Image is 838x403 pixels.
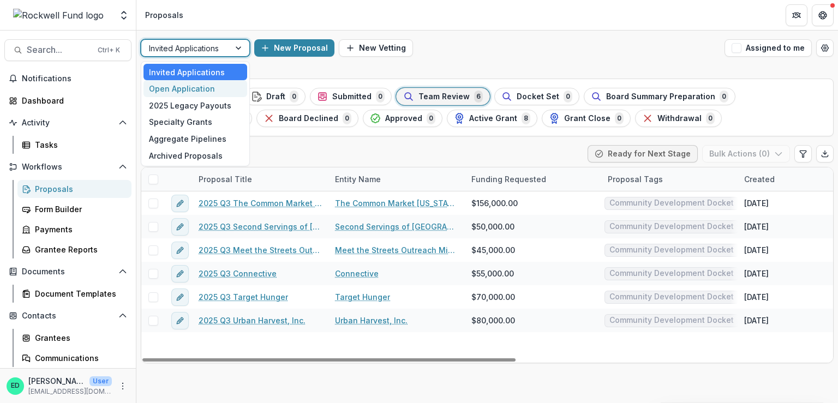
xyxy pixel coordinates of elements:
[116,4,131,26] button: Open entity switcher
[199,315,306,326] a: 2025 Q3 Urban Harvest, Inc.
[192,173,259,185] div: Proposal Title
[744,315,769,326] div: [DATE]
[256,110,358,127] button: Board Declined0
[601,173,669,185] div: Proposal Tags
[471,268,514,279] span: $55,000.00
[328,173,387,185] div: Entity Name
[474,91,483,103] span: 6
[27,45,91,55] span: Search...
[22,95,123,106] div: Dashboard
[744,197,769,209] div: [DATE]
[35,224,123,235] div: Payments
[418,92,470,101] span: Team Review
[279,114,338,123] span: Board Declined
[22,118,114,128] span: Activity
[4,114,131,131] button: Open Activity
[343,112,351,124] span: 0
[427,112,435,124] span: 0
[794,145,812,163] button: Edit table settings
[4,39,131,61] button: Search...
[13,9,104,22] img: Rockwell Fund logo
[564,91,572,103] span: 0
[471,291,515,303] span: $70,000.00
[635,110,722,127] button: Withdrawal0
[143,64,247,81] div: Invited Applications
[171,242,189,259] button: edit
[266,92,285,101] span: Draft
[35,183,123,195] div: Proposals
[4,70,131,87] button: Notifications
[171,312,189,329] button: edit
[328,167,465,191] div: Entity Name
[584,88,735,105] button: Board Summary Preparation0
[17,200,131,218] a: Form Builder
[471,315,515,326] span: $80,000.00
[335,268,379,279] a: Connective
[17,180,131,198] a: Proposals
[335,291,390,303] a: Target Hunger
[564,114,610,123] span: Grant Close
[35,332,123,344] div: Grantees
[28,387,112,396] p: [EMAIL_ADDRESS][DOMAIN_NAME]
[447,110,537,127] button: Active Grant8
[17,349,131,367] a: Communications
[171,265,189,282] button: edit
[657,114,702,123] span: Withdrawal
[35,288,123,299] div: Document Templates
[725,39,812,57] button: Assigned to me
[4,307,131,324] button: Open Contacts
[35,352,123,364] div: Communications
[35,139,123,151] div: Tasks
[145,9,183,21] div: Proposals
[385,114,422,123] span: Approved
[744,244,769,256] div: [DATE]
[95,44,122,56] div: Ctrl + K
[744,221,769,232] div: [DATE]
[199,197,322,209] a: 2025 Q3 The Common Market [US_STATE] Inc.
[4,263,131,280] button: Open Documents
[254,39,334,57] button: New Proposal
[17,240,131,258] a: Grantee Reports
[720,91,728,103] span: 0
[744,268,769,279] div: [DATE]
[517,92,559,101] span: Docket Set
[396,88,490,105] button: Team Review6
[376,91,385,103] span: 0
[465,167,601,191] div: Funding Requested
[4,92,131,110] a: Dashboard
[22,163,114,172] span: Workflows
[335,244,458,256] a: Meet the Streets Outreach Ministries Inc
[199,291,288,303] a: 2025 Q3 Target Hunger
[143,97,247,114] div: 2025 Legacy Payouts
[469,114,517,123] span: Active Grant
[171,195,189,212] button: edit
[171,218,189,236] button: edit
[738,173,781,185] div: Created
[588,145,698,163] button: Ready for Next Stage
[4,158,131,176] button: Open Workflows
[310,88,392,105] button: Submitted0
[339,39,413,57] button: New Vetting
[522,112,530,124] span: 8
[332,92,372,101] span: Submitted
[35,244,123,255] div: Grantee Reports
[786,4,807,26] button: Partners
[494,88,579,105] button: Docket Set0
[335,221,458,232] a: Second Servings of [GEOGRAPHIC_DATA]
[812,4,834,26] button: Get Help
[363,110,442,127] button: Approved0
[601,167,738,191] div: Proposal Tags
[816,39,834,57] button: Open table manager
[17,136,131,154] a: Tasks
[143,114,247,131] div: Specialty Grants
[706,112,715,124] span: 0
[22,267,114,276] span: Documents
[471,244,515,256] span: $45,000.00
[199,221,322,232] a: 2025 Q3 Second Servings of [GEOGRAPHIC_DATA]
[702,145,790,163] button: Bulk Actions (0)
[11,382,20,389] div: Estevan D. Delgado
[143,147,247,164] div: Archived Proposals
[471,197,518,209] span: $156,000.00
[335,197,458,209] a: The Common Market [US_STATE] Inc.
